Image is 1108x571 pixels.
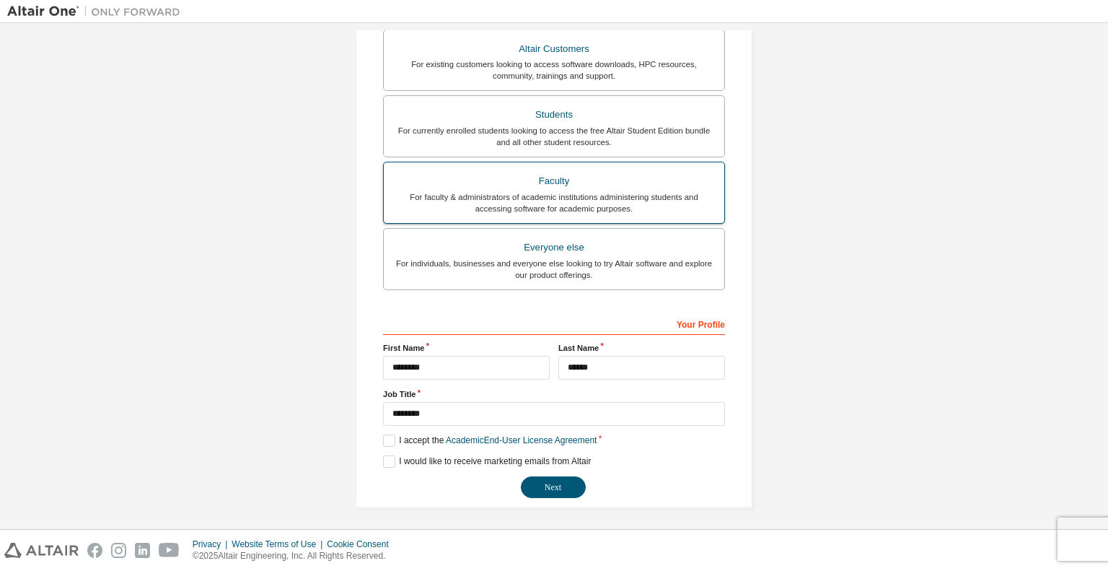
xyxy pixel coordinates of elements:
img: facebook.svg [87,543,102,558]
p: © 2025 Altair Engineering, Inc. All Rights Reserved. [193,550,397,562]
div: Faculty [392,171,716,191]
div: Everyone else [392,237,716,258]
img: altair_logo.svg [4,543,79,558]
div: Altair Customers [392,39,716,59]
div: For individuals, businesses and everyone else looking to try Altair software and explore our prod... [392,258,716,281]
div: Cookie Consent [327,539,397,550]
div: For faculty & administrators of academic institutions administering students and accessing softwa... [392,191,716,214]
a: Academic End-User License Agreement [446,435,597,445]
label: Job Title [383,388,725,400]
label: Last Name [558,342,725,354]
div: Website Terms of Use [232,539,327,550]
div: Students [392,105,716,125]
label: I would like to receive marketing emails from Altair [383,456,591,468]
button: Next [521,476,586,498]
div: Privacy [193,539,232,550]
img: instagram.svg [111,543,126,558]
div: For currently enrolled students looking to access the free Altair Student Edition bundle and all ... [392,125,716,148]
img: linkedin.svg [135,543,150,558]
div: For existing customers looking to access software downloads, HPC resources, community, trainings ... [392,58,716,82]
img: youtube.svg [159,543,180,558]
img: Altair One [7,4,188,19]
div: Your Profile [383,312,725,335]
label: First Name [383,342,550,354]
label: I accept the [383,435,597,447]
